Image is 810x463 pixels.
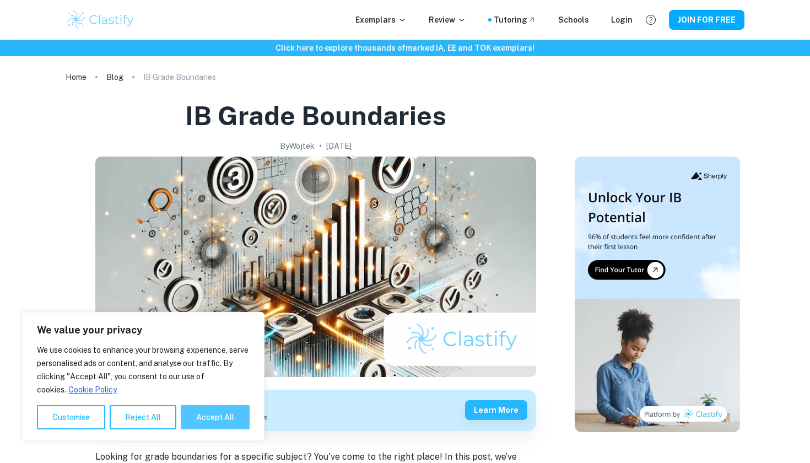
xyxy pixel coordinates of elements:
[143,71,216,83] p: IB Grade Boundaries
[37,324,250,337] p: We value your privacy
[185,98,446,133] h1: IB Grade Boundaries
[319,140,322,152] p: •
[280,140,315,152] h2: By Wojtek
[37,405,105,429] button: Customise
[68,385,117,395] a: Cookie Policy
[95,390,536,431] a: Get feedback on yourIAMarked only by official IB examinersLearn more
[669,10,744,30] button: JOIN FOR FREE
[641,10,660,29] button: Help and Feedback
[66,69,87,85] a: Home
[181,405,250,429] button: Accept All
[2,42,808,54] h6: Click here to explore thousands of marked IA, EE and TOK exemplars !
[110,405,176,429] button: Reject All
[326,140,352,152] h2: [DATE]
[37,343,250,396] p: We use cookies to enhance your browsing experience, serve personalised ads or content, and analys...
[106,69,123,85] a: Blog
[558,14,589,26] a: Schools
[575,157,740,432] img: Thumbnail
[355,14,407,26] p: Exemplars
[95,157,536,377] img: IB Grade Boundaries cover image
[22,312,264,441] div: We value your privacy
[611,14,633,26] a: Login
[429,14,466,26] p: Review
[465,400,527,420] button: Learn more
[494,14,536,26] a: Tutoring
[66,9,136,31] img: Clastify logo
